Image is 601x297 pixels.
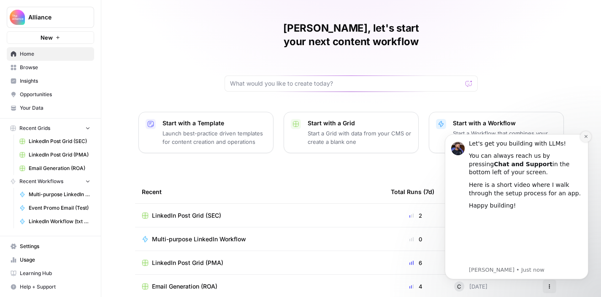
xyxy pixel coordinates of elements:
a: Your Data [7,101,94,115]
span: Event Promo Email (Test) [29,204,90,212]
div: 0 [391,235,441,243]
a: LinkedIn Post Grid (SEC) [16,135,94,148]
a: Opportunities [7,88,94,101]
p: Launch best-practice driven templates for content creation and operations [162,129,266,146]
a: Home [7,47,94,61]
span: Email Generation (ROA) [152,282,217,291]
span: Browse [20,64,90,71]
a: Email Generation (ROA) [142,282,377,291]
span: Home [20,50,90,58]
div: 2 [391,211,441,220]
span: LinkedIn Post Grid (PMA) [29,151,90,159]
span: LinkedIn Post Grid (SEC) [29,138,90,145]
input: What would you like to create today? [230,79,462,88]
span: Email Generation (ROA) [29,165,90,172]
div: Recent [142,180,377,203]
a: Insights [7,74,94,88]
span: Multi-purpose LinkedIn Workflow [152,235,246,243]
h1: [PERSON_NAME], let's start your next content workflow [225,22,478,49]
button: Start with a GridStart a Grid with data from your CMS or create a blank one [284,112,419,153]
p: Start with a Workflow [453,119,557,127]
span: Recent Grids [19,124,50,132]
button: Recent Grids [7,122,94,135]
a: Learning Hub [7,267,94,280]
p: Start with a Grid [308,119,411,127]
span: LinkedIn Post Grid (SEC) [152,211,221,220]
button: New [7,31,94,44]
button: Recent Workflows [7,175,94,188]
span: LinkedIn Workflow (txt files) [29,218,90,225]
div: Total Runs (7d) [391,180,434,203]
button: Help + Support [7,280,94,294]
img: Alliance Logo [10,10,25,25]
a: Settings [7,240,94,253]
p: Start with a Template [162,119,266,127]
a: Event Promo Email (Test) [16,201,94,215]
div: 4 [391,282,441,291]
span: LinkedIn Post Grid (PMA) [152,259,223,267]
span: Help + Support [20,283,90,291]
a: LinkedIn Post Grid (PMA) [16,148,94,162]
span: Alliance [28,13,79,22]
button: Workspace: Alliance [7,7,94,28]
span: Learning Hub [20,270,90,277]
span: Recent Workflows [19,178,63,185]
span: Your Data [20,104,90,112]
span: Opportunities [20,91,90,98]
span: Usage [20,256,90,264]
a: Usage [7,253,94,267]
a: Browse [7,61,94,74]
a: Multi-purpose LinkedIn Workflow [142,235,377,243]
p: Message from Steven, sent Just now [37,143,150,150]
span: Insights [20,77,90,85]
div: 6 [391,259,441,267]
p: Start a Grid with data from your CMS or create a blank one [308,129,411,146]
iframe: youtube [37,91,150,141]
a: LinkedIn Workflow (txt files) [16,215,94,228]
span: Multi-purpose LinkedIn Workflow [29,191,90,198]
button: Start with a TemplateLaunch best-practice driven templates for content creation and operations [138,112,273,153]
button: Start with a WorkflowStart a Workflow that combines your data, LLMs and human review [429,112,564,153]
a: Email Generation (ROA) [16,162,94,175]
span: New [41,33,53,42]
button: Dismiss notification [148,8,159,19]
a: LinkedIn Post Grid (PMA) [142,259,377,267]
a: Multi-purpose LinkedIn Workflow [16,188,94,201]
a: LinkedIn Post Grid (SEC) [142,211,377,220]
span: Settings [20,243,90,250]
